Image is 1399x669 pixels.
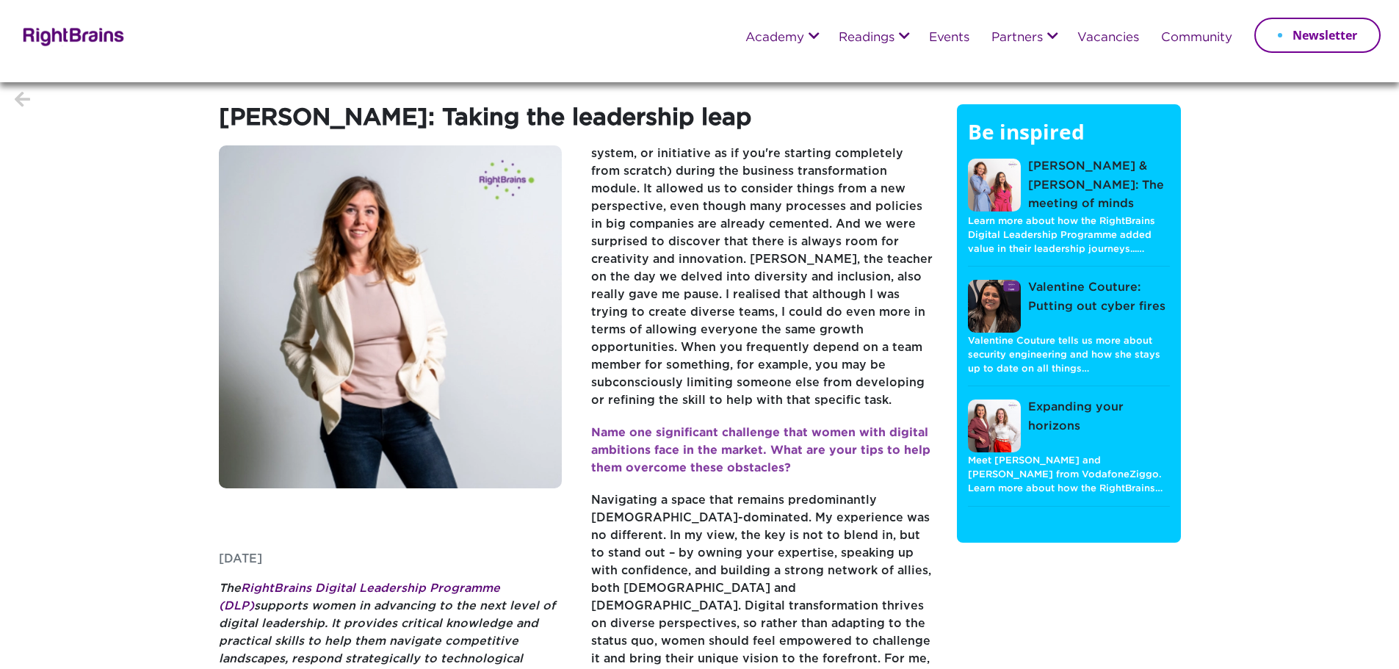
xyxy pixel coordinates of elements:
a: [PERSON_NAME] & [PERSON_NAME]: The meeting of minds [968,157,1170,214]
p: Learn more about how the RightBrains Digital Leadership Programme added value in their leadership... [968,214,1170,257]
a: Events [929,32,969,45]
h5: Be inspired [968,119,1170,159]
a: Valentine Couture: Putting out cyber fires [968,278,1170,333]
h1: [PERSON_NAME]: Taking the leadership leap [219,104,935,145]
a: Community [1161,32,1232,45]
p: Valentine Couture tells us more about security engineering and how she stays up to date on all th... [968,333,1170,377]
strong: Name one significant challenge that women with digital ambitions face in the market. What are you... [591,427,930,474]
p: [DATE] [219,551,563,580]
a: Vacancies [1077,32,1139,45]
a: Partners [991,32,1043,45]
a: Expanding your horizons [968,398,1170,453]
p: Meet [PERSON_NAME] and [PERSON_NAME] from VodafoneZiggo. Learn more about how the RightBrains… [968,453,1170,496]
a: Newsletter [1254,18,1381,53]
a: Academy [745,32,804,45]
img: Rightbrains [18,25,125,46]
a: RightBrains Digital Leadership Programme (DLP) [219,583,500,612]
a: Readings [839,32,894,45]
